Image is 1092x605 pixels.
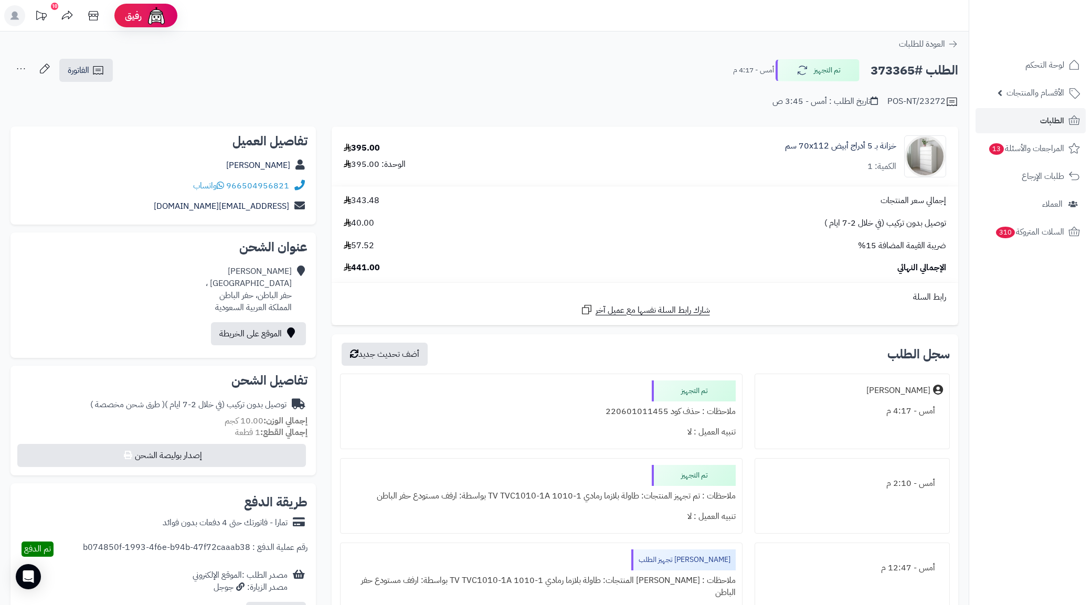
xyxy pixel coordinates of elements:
[1042,197,1063,211] span: العملاء
[989,143,1004,155] span: 13
[897,262,946,274] span: الإجمالي النهائي
[344,158,406,171] div: الوحدة: 395.00
[125,9,142,22] span: رفيق
[244,496,308,508] h2: طريقة الدفع
[887,95,958,108] div: POS-NT/23272
[976,52,1086,78] a: لوحة التحكم
[163,517,288,529] div: تمارا - فاتورتك حتى 4 دفعات بدون فوائد
[17,444,306,467] button: إصدار بوليصة الشحن
[83,542,308,557] div: رقم عملية الدفع : b074850f-1993-4f6e-b94b-47f72caaab38
[336,291,954,303] div: رابط السلة
[344,195,379,207] span: 343.48
[976,164,1086,189] a: طلبات الإرجاع
[824,217,946,229] span: توصيل بدون تركيب (في خلال 2-7 ايام )
[235,426,308,439] small: 1 قطعة
[206,266,292,313] div: [PERSON_NAME] [GEOGRAPHIC_DATA] ، حفر الباطن، حفر الباطن المملكة العربية السعودية
[596,304,710,316] span: شارك رابط السلة نفسها مع عميل آخر
[344,240,374,252] span: 57.52
[68,64,89,77] span: الفاتورة
[225,415,308,427] small: 10.00 كجم
[871,60,958,81] h2: الطلب #373365
[887,348,950,360] h3: سجل الطلب
[976,219,1086,245] a: السلات المتروكة310
[858,240,946,252] span: ضريبة القيمة المضافة 15%
[19,135,308,147] h2: تفاصيل العميل
[347,486,736,506] div: ملاحظات : تم تجهيز المنتجات: طاولة بلازما رمادي 1-1010 TV TVC1010-1A بواسطة: ارفف مستودع حفر الباطن
[996,227,1015,238] span: 310
[988,141,1064,156] span: المراجعات والأسئلة
[899,38,958,50] a: العودة للطلبات
[761,473,943,494] div: أمس - 2:10 م
[263,415,308,427] strong: إجمالي الوزن:
[344,142,380,154] div: 395.00
[905,135,946,177] img: 1747726680-1724661648237-1702540482953-8486464545656-90x90.jpg
[342,343,428,366] button: أضف تحديث جديد
[154,200,289,213] a: [EMAIL_ADDRESS][DOMAIN_NAME]
[347,401,736,422] div: ملاحظات : حذف كود 220601011455
[211,322,306,345] a: الموقع على الخريطة
[90,398,165,411] span: ( طرق شحن مخصصة )
[193,581,288,593] div: مصدر الزيارة: جوجل
[28,5,54,29] a: تحديثات المنصة
[226,179,289,192] a: 966504956821
[347,506,736,527] div: تنبيه العميل : لا
[226,159,290,172] a: [PERSON_NAME]
[1022,169,1064,184] span: طلبات الإرجاع
[51,3,58,10] div: 10
[24,543,51,555] span: تم الدفع
[19,241,308,253] h2: عنوان الشحن
[976,192,1086,217] a: العملاء
[772,95,878,108] div: تاريخ الطلب : أمس - 3:45 ص
[785,140,896,152] a: خزانة بـ 5 أدراج أبيض ‎70x112 سم‏
[631,549,736,570] div: [PERSON_NAME] تجهيز الطلب
[16,564,41,589] div: Open Intercom Messenger
[90,399,287,411] div: توصيل بدون تركيب (في خلال 2-7 ايام )
[866,385,930,397] div: [PERSON_NAME]
[347,422,736,442] div: تنبيه العميل : لا
[1025,58,1064,72] span: لوحة التحكم
[881,195,946,207] span: إجمالي سعر المنتجات
[59,59,113,82] a: الفاتورة
[761,401,943,421] div: أمس - 4:17 م
[733,65,774,76] small: أمس - 4:17 م
[344,217,374,229] span: 40.00
[652,465,736,486] div: تم التجهيز
[976,108,1086,133] a: الطلبات
[146,5,167,26] img: ai-face.png
[976,136,1086,161] a: المراجعات والأسئلة13
[867,161,896,173] div: الكمية: 1
[193,179,224,192] a: واتساب
[19,374,308,387] h2: تفاصيل الشحن
[776,59,860,81] button: تم التجهيز
[1040,113,1064,128] span: الطلبات
[344,262,380,274] span: 441.00
[347,570,736,603] div: ملاحظات : [PERSON_NAME] المنتجات: طاولة بلازما رمادي 1-1010 TV TVC1010-1A بواسطة: ارفف مستودع حفر...
[193,569,288,593] div: مصدر الطلب :الموقع الإلكتروني
[899,38,945,50] span: العودة للطلبات
[995,225,1064,239] span: السلات المتروكة
[652,380,736,401] div: تم التجهيز
[580,303,710,316] a: شارك رابط السلة نفسها مع عميل آخر
[260,426,308,439] strong: إجمالي القطع:
[1006,86,1064,100] span: الأقسام والمنتجات
[761,558,943,578] div: أمس - 12:47 م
